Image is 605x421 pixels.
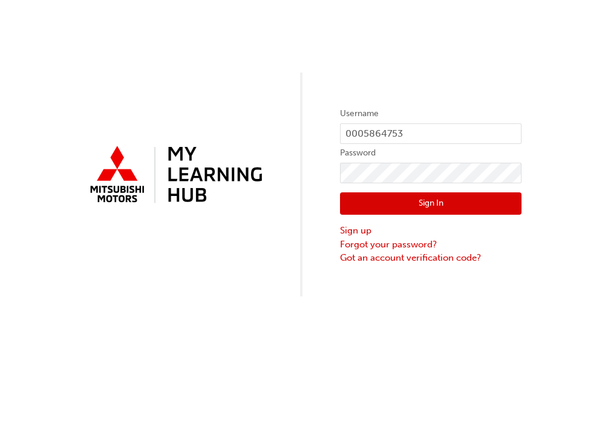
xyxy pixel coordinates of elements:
a: Sign up [340,224,522,238]
button: Sign In [340,192,522,215]
input: Username [340,123,522,144]
label: Username [340,106,522,121]
a: Got an account verification code? [340,251,522,265]
a: Forgot your password? [340,238,522,252]
img: mmal [83,141,265,210]
label: Password [340,146,522,160]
